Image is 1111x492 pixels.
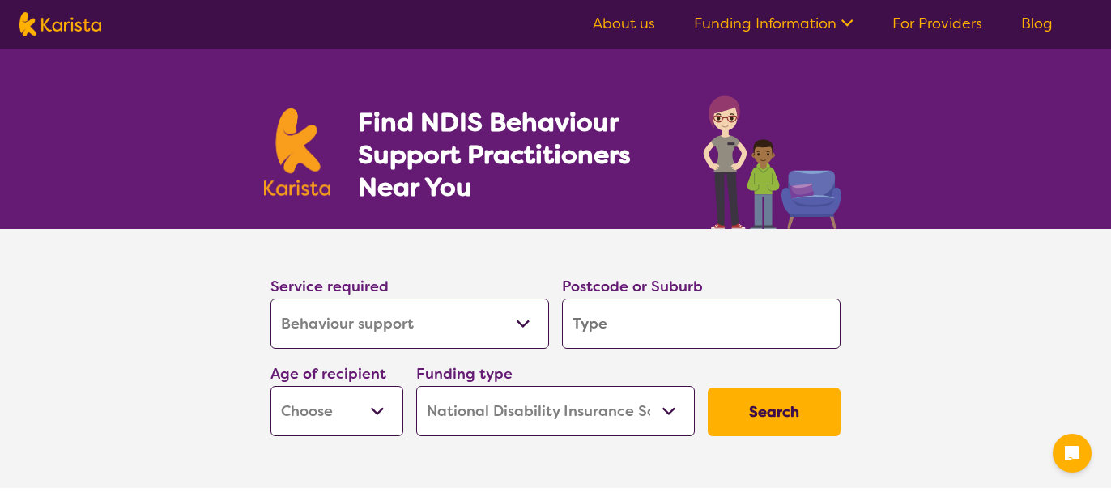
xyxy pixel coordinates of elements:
[264,108,330,196] img: Karista logo
[19,12,101,36] img: Karista logo
[562,299,841,349] input: Type
[593,14,655,33] a: About us
[270,364,386,384] label: Age of recipient
[708,388,841,436] button: Search
[358,106,671,203] h1: Find NDIS Behaviour Support Practitioners Near You
[562,277,703,296] label: Postcode or Suburb
[270,277,389,296] label: Service required
[1021,14,1053,33] a: Blog
[892,14,982,33] a: For Providers
[694,14,853,33] a: Funding Information
[416,364,513,384] label: Funding type
[699,87,847,229] img: behaviour-support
